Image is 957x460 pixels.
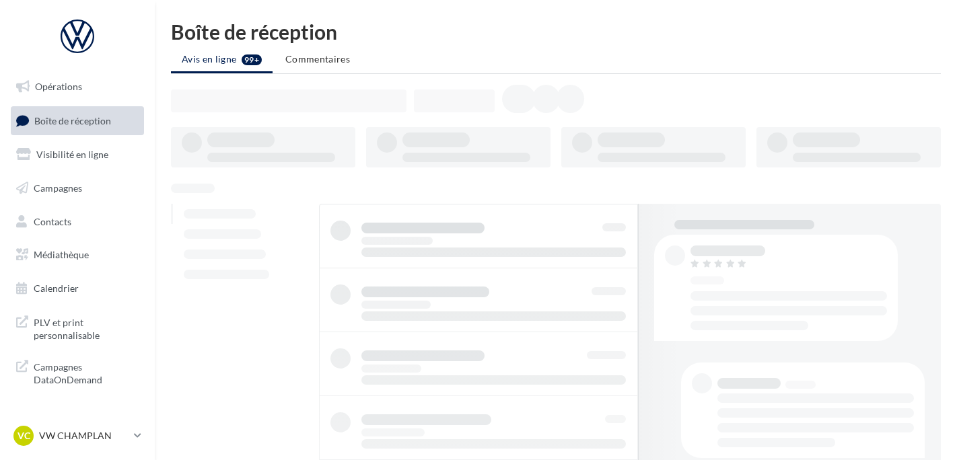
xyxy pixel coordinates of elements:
[8,106,147,135] a: Boîte de réception
[8,308,147,348] a: PLV et print personnalisable
[34,215,71,227] span: Contacts
[34,282,79,294] span: Calendrier
[17,429,30,443] span: VC
[34,182,82,194] span: Campagnes
[8,208,147,236] a: Contacts
[285,53,350,65] span: Commentaires
[8,174,147,202] a: Campagnes
[34,249,89,260] span: Médiathèque
[34,114,111,126] span: Boîte de réception
[39,429,129,443] p: VW CHAMPLAN
[11,423,144,449] a: VC VW CHAMPLAN
[8,352,147,392] a: Campagnes DataOnDemand
[34,313,139,342] span: PLV et print personnalisable
[35,81,82,92] span: Opérations
[171,22,941,42] div: Boîte de réception
[36,149,108,160] span: Visibilité en ligne
[34,358,139,387] span: Campagnes DataOnDemand
[8,274,147,303] a: Calendrier
[8,241,147,269] a: Médiathèque
[8,141,147,169] a: Visibilité en ligne
[8,73,147,101] a: Opérations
